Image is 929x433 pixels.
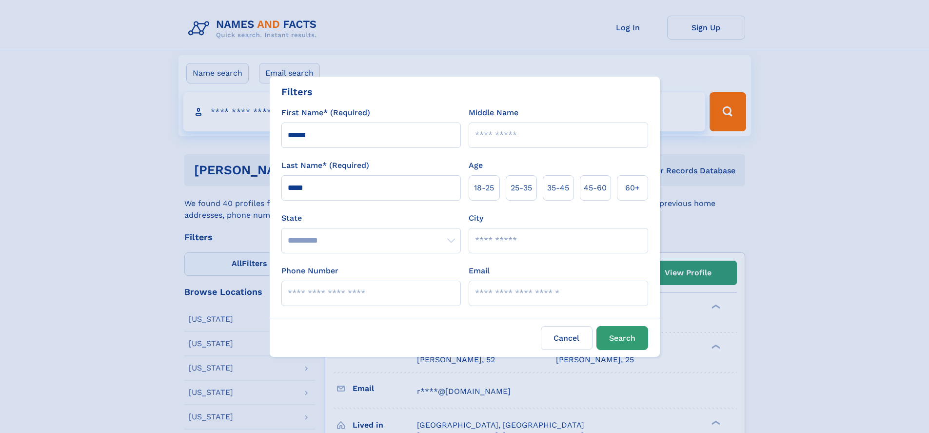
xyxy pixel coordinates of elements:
[547,182,569,194] span: 35‑45
[281,212,461,224] label: State
[511,182,532,194] span: 25‑35
[469,107,518,119] label: Middle Name
[474,182,494,194] span: 18‑25
[469,212,483,224] label: City
[625,182,640,194] span: 60+
[281,160,369,171] label: Last Name* (Required)
[596,326,648,350] button: Search
[469,160,483,171] label: Age
[469,265,490,277] label: Email
[281,265,338,277] label: Phone Number
[281,107,370,119] label: First Name* (Required)
[541,326,593,350] label: Cancel
[584,182,607,194] span: 45‑60
[281,84,313,99] div: Filters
